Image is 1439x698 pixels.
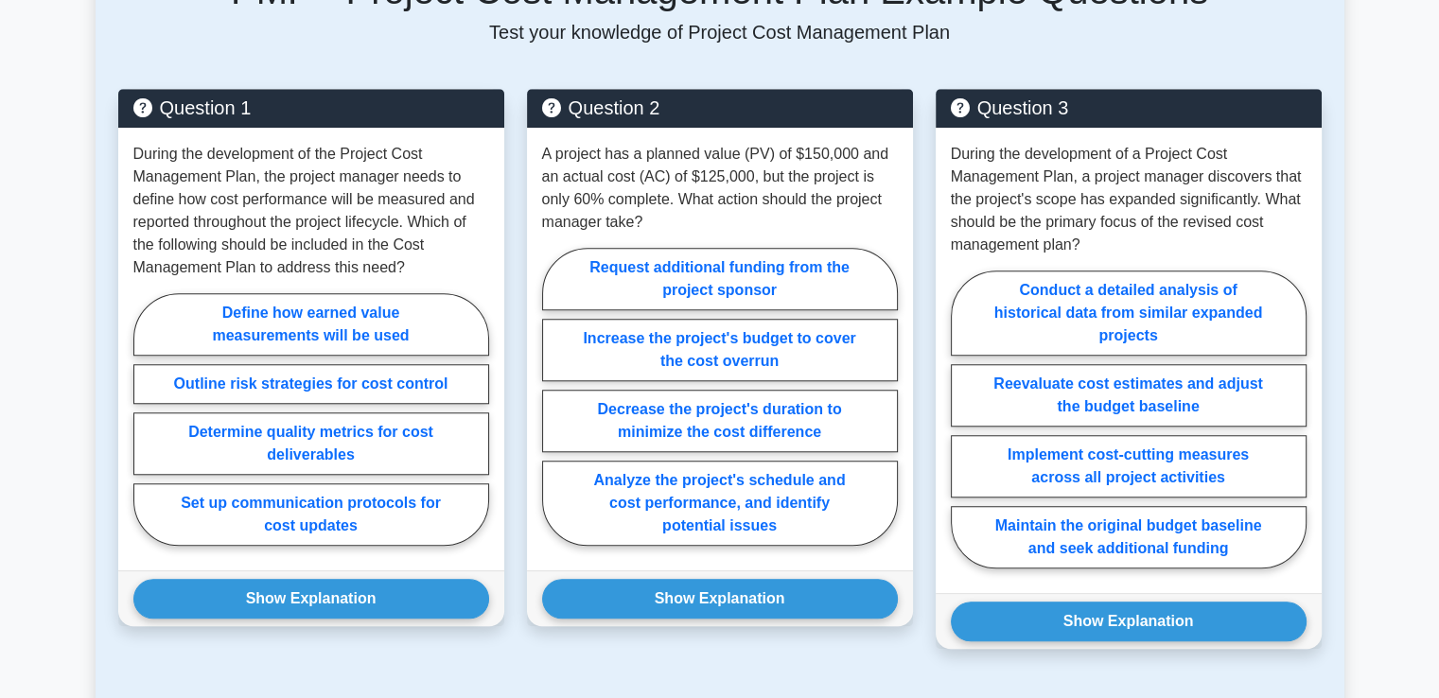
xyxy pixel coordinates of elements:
label: Conduct a detailed analysis of historical data from similar expanded projects [951,270,1307,356]
label: Implement cost-cutting measures across all project activities [951,435,1307,497]
label: Define how earned value measurements will be used [133,293,489,356]
button: Show Explanation [951,602,1307,641]
label: Maintain the original budget baseline and seek additional funding [951,506,1307,568]
label: Increase the project's budget to cover the cost overrun [542,319,898,381]
p: During the development of the Project Cost Management Plan, the project manager needs to define h... [133,143,489,279]
label: Outline risk strategies for cost control [133,364,489,404]
label: Reevaluate cost estimates and adjust the budget baseline [951,364,1307,427]
p: During the development of a Project Cost Management Plan, a project manager discovers that the pr... [951,143,1307,256]
label: Analyze the project's schedule and cost performance, and identify potential issues [542,461,898,546]
p: Test your knowledge of Project Cost Management Plan [118,21,1322,44]
p: A project has a planned value (PV) of $150,000 and an actual cost (AC) of $125,000, but the proje... [542,143,898,234]
h5: Question 1 [133,96,489,119]
h5: Question 2 [542,96,898,119]
label: Set up communication protocols for cost updates [133,483,489,546]
h5: Question 3 [951,96,1307,119]
button: Show Explanation [133,579,489,619]
label: Decrease the project's duration to minimize the cost difference [542,390,898,452]
label: Determine quality metrics for cost deliverables [133,412,489,475]
button: Show Explanation [542,579,898,619]
label: Request additional funding from the project sponsor [542,248,898,310]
